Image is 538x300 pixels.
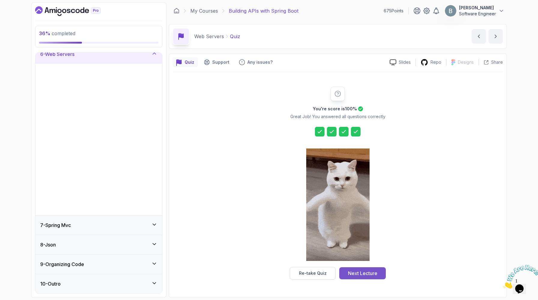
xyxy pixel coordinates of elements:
button: next content [488,29,503,44]
button: Next Lecture [339,267,386,279]
p: 675 Points [384,8,403,14]
img: user profile image [445,5,456,17]
p: Slides [399,59,411,65]
a: My Courses [190,7,218,14]
button: Feedback button [235,57,276,67]
button: 7-Spring Mvc [35,216,162,235]
a: Slides [385,59,416,66]
h3: 9 - Organizing Code [40,261,84,268]
span: completed [39,30,75,36]
button: 10-Outro [35,274,162,293]
h3: 6 - Web Servers [40,51,74,58]
h3: 8 - Json [40,241,56,248]
div: Next Lecture [348,270,377,277]
button: previous content [472,29,486,44]
h3: 7 - Spring Mvc [40,222,71,229]
p: Designs [458,59,474,65]
button: quiz button [173,57,198,67]
button: Share [479,59,503,65]
p: Software Engineer [459,11,496,17]
p: Support [212,59,229,65]
p: Repo [431,59,441,65]
p: Quiz [230,33,240,40]
img: Chat attention grabber [2,2,40,26]
p: Web Servers [194,33,224,40]
button: 8-Json [35,235,162,254]
button: Re-take Quiz [290,267,336,280]
a: Dashboard [35,6,114,16]
iframe: chat widget [501,262,538,291]
a: Repo [416,59,446,66]
h3: 10 - Outro [40,280,61,287]
p: Share [491,59,503,65]
p: Great Job! You answered all questions correctly [290,114,385,120]
div: Re-take Quiz [299,270,327,276]
button: user profile image[PERSON_NAME]Software Engineer [445,5,504,17]
span: 36 % [39,30,50,36]
button: Support button [200,57,233,67]
button: 6-Web Servers [35,44,162,64]
a: Dashboard [174,8,180,14]
p: Any issues? [247,59,273,65]
h2: You're score is 100 % [313,106,357,112]
img: cool-cat [306,148,370,261]
span: 1 [2,2,5,8]
p: Quiz [185,59,194,65]
p: Building APIs with Spring Boot [229,7,298,14]
button: 9-Organizing Code [35,255,162,274]
p: [PERSON_NAME] [459,5,496,11]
